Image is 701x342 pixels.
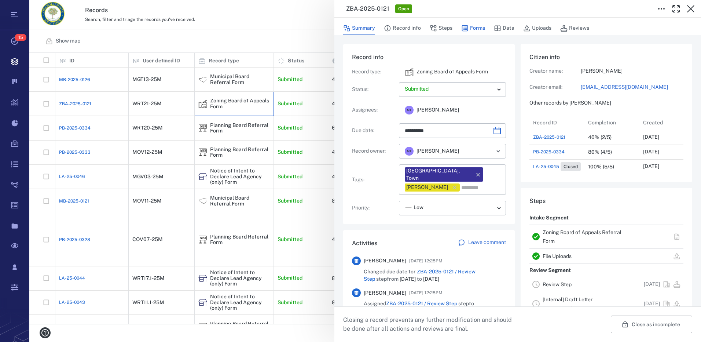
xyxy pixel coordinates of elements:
p: Closing a record prevents any further modification and should be done after all actions and revie... [343,316,518,333]
button: Record info [384,21,421,35]
div: [PERSON_NAME] [406,184,448,191]
div: Citizen infoCreator name:[PERSON_NAME]Creator email:[EMAIL_ADDRESS][DOMAIN_NAME]Other records by ... [521,44,692,188]
div: M T [405,147,414,156]
span: Changed due date for step from to [364,268,506,283]
span: Low [414,204,423,211]
span: [PERSON_NAME] [364,257,406,265]
a: Review Step [543,281,572,287]
div: Completion [584,115,639,130]
a: LA-25-0045Closed [533,162,581,171]
span: Closed [562,164,579,170]
span: [PERSON_NAME] [364,290,406,297]
div: Record ID [529,115,584,130]
div: Record infoRecord type:icon Zoning Board of Appeals FormZoning Board of Appeals FormStatus:Assign... [343,44,515,230]
span: [DATE] 12:28PM [409,256,443,265]
p: Leave comment [468,239,506,246]
span: Help [16,5,32,12]
a: [Internal] Draft Letter Recommendation For Review [543,296,611,311]
p: [PERSON_NAME] [581,68,683,75]
div: 100% (5/5) [588,164,614,170]
a: Leave comment [458,239,506,248]
button: Summary [343,21,375,35]
p: Priority : [352,204,396,212]
p: Other records by [PERSON_NAME] [529,99,683,107]
div: 80% (4/5) [588,149,612,155]
div: M T [405,106,414,114]
div: [GEOGRAPHIC_DATA], Town [406,167,471,182]
a: PB-2025-0334 [533,149,565,155]
a: ZBA-2025-0121 [533,134,565,141]
button: Data [494,21,514,35]
a: Zoning Board of Appeals Referral Form [543,229,621,244]
span: [DATE] [423,276,439,282]
h3: ZBA-2025-0121 [346,4,389,13]
div: Record ID [533,112,557,133]
p: Assignees : [352,106,396,114]
span: Assigned step to [364,300,474,308]
span: LA-25-0045 [533,163,559,170]
a: File Uploads [543,253,572,259]
div: Zoning Board of Appeals Form [405,68,414,76]
div: 40% (2/5) [588,135,612,140]
button: Open [493,146,503,156]
button: Steps [430,21,452,35]
h6: Citizen info [529,53,683,62]
a: [EMAIL_ADDRESS][DOMAIN_NAME] [581,84,683,91]
p: [DATE] [643,148,659,156]
p: [DATE] [643,134,659,141]
p: Creator name: [529,68,581,75]
p: Intake Segment [529,211,569,225]
p: [DATE] [644,300,660,308]
h6: Record info [352,53,506,62]
button: Uploads [523,21,551,35]
span: [PERSON_NAME] [416,148,459,155]
p: [DATE] [644,281,660,288]
p: Record type : [352,68,396,76]
button: Toggle to Edit Boxes [654,1,669,16]
p: [DATE] [643,163,659,170]
h6: Steps [529,197,683,205]
a: ZBA-2025-0121 / Review Step [364,269,476,282]
div: Created [643,112,663,133]
button: Close [683,1,698,16]
p: Due date : [352,127,396,134]
p: Status : [352,86,396,93]
button: Choose date, selected date is Oct 9, 2025 [490,123,504,138]
div: Completion [588,112,616,133]
button: Toggle Fullscreen [669,1,683,16]
span: Open [397,6,411,12]
p: Creator email: [529,84,581,91]
img: icon Zoning Board of Appeals Form [405,68,414,76]
button: Reviews [560,21,589,35]
button: Close as incomplete [611,316,692,333]
span: [DATE] [400,276,416,282]
p: Review Segment [529,264,571,277]
p: Tags : [352,176,396,183]
span: 15 [15,34,26,41]
p: Zoning Board of Appeals Form [416,68,488,76]
p: Record owner : [352,148,396,155]
a: ZBA-2025-0121 / Review Step [386,301,457,306]
div: Created [639,115,694,130]
h6: Activities [352,239,377,248]
button: Forms [461,21,485,35]
span: [PERSON_NAME] [416,106,459,114]
span: [DATE] 12:28PM [409,288,443,297]
p: Submitted [405,85,494,93]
